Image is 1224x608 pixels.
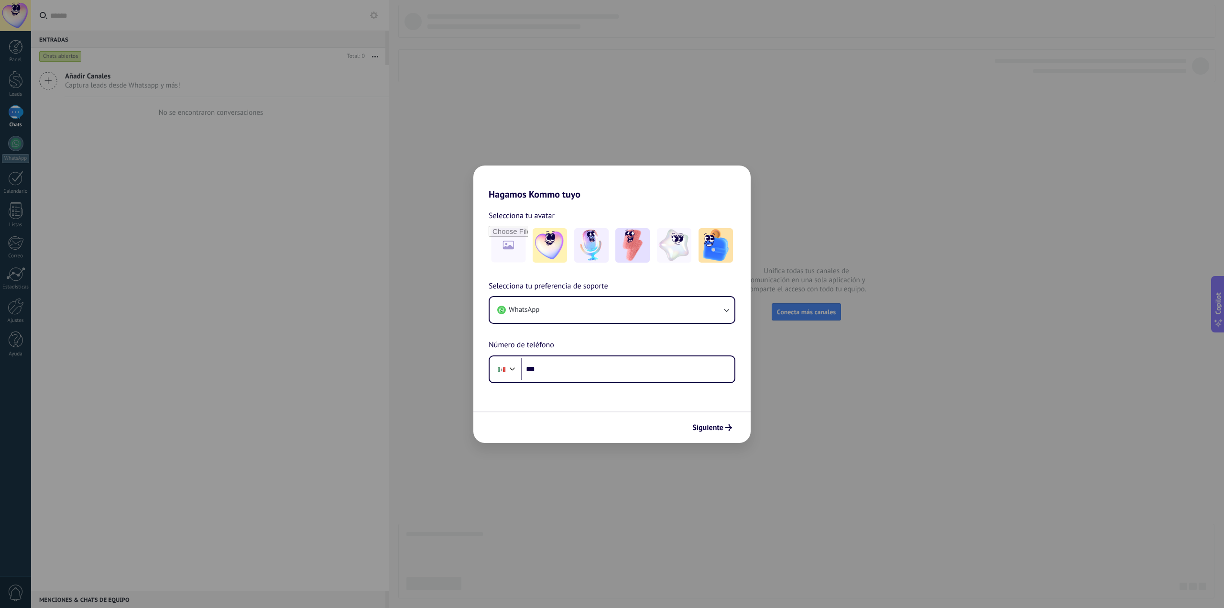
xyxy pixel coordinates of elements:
[688,420,736,436] button: Siguiente
[492,359,511,379] div: Mexico: + 52
[489,210,555,222] span: Selecciona tu avatar
[533,228,567,263] img: -1.jpeg
[657,228,691,263] img: -4.jpeg
[615,228,650,263] img: -3.jpeg
[509,305,539,315] span: WhatsApp
[489,280,608,293] span: Selecciona tu preferencia de soporte
[473,166,751,200] h2: Hagamos Kommo tuyo
[699,228,733,263] img: -5.jpeg
[489,339,554,352] span: Número de teléfono
[490,297,734,323] button: WhatsApp
[574,228,609,263] img: -2.jpeg
[692,424,723,431] span: Siguiente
